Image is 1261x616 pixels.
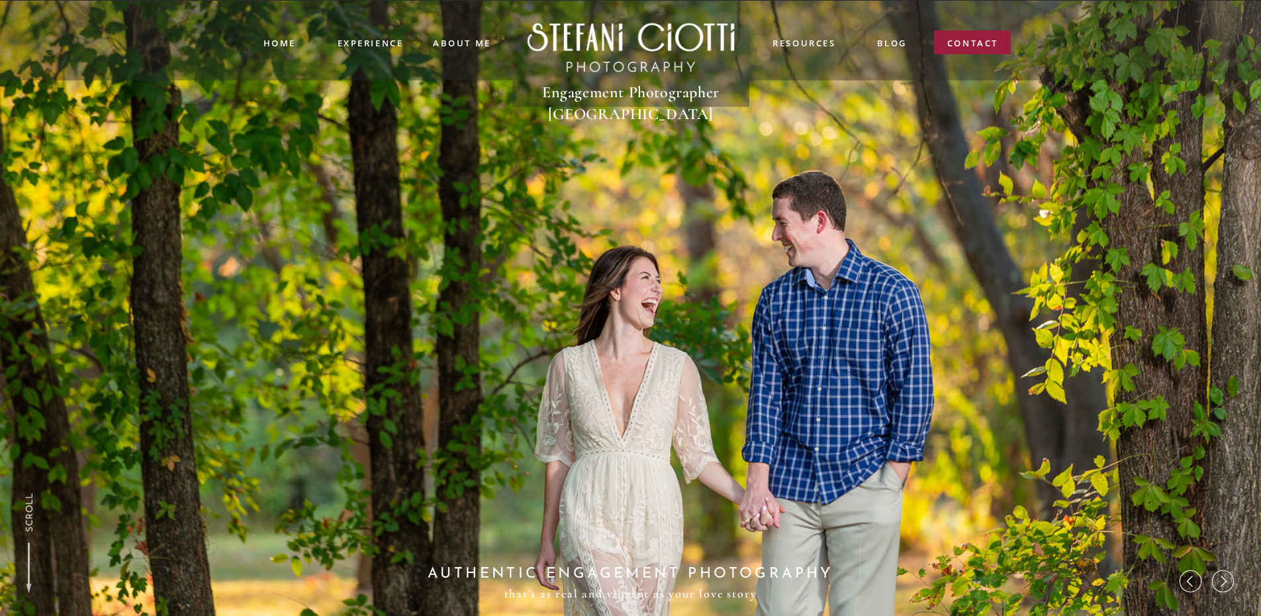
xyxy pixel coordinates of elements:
[513,81,749,104] h1: Engagement Photographer [GEOGRAPHIC_DATA]
[433,36,492,48] a: ABOUT me
[263,36,295,49] a: Home
[416,562,845,581] h2: AUTHENTIC ENGAGEMENT PHOTOGRAPHY
[772,36,837,52] a: resources
[877,36,907,52] a: blog
[492,582,770,603] p: that's as real and vibrant as your love story
[947,36,999,56] a: contact
[21,492,36,531] a: SCROLL
[338,36,403,47] a: experience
